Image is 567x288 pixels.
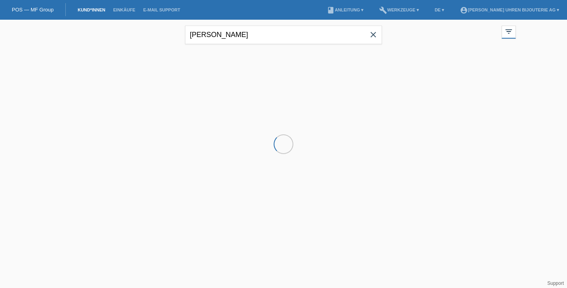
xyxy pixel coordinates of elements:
[547,281,564,286] a: Support
[185,26,382,44] input: Suche...
[369,30,378,39] i: close
[139,7,184,12] a: E-Mail Support
[375,7,423,12] a: buildWerkzeuge ▾
[460,6,468,14] i: account_circle
[12,7,54,13] a: POS — MF Group
[74,7,109,12] a: Kund*innen
[456,7,563,12] a: account_circle[PERSON_NAME] Uhren Bijouterie AG ▾
[431,7,448,12] a: DE ▾
[379,6,387,14] i: build
[504,27,513,36] i: filter_list
[109,7,139,12] a: Einkäufe
[323,7,367,12] a: bookAnleitung ▾
[327,6,335,14] i: book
